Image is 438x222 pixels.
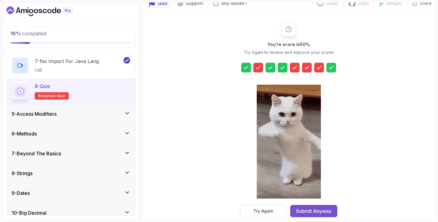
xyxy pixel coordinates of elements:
[38,93,57,98] span: Required-
[7,164,135,183] button: 8-Strings
[12,150,61,157] h3: 7 - Beyond The Basics
[296,207,332,215] div: Submit Anyway
[7,183,135,203] button: 9-Dates
[221,0,247,6] p: Any issues?
[12,57,130,74] button: 7-No Import For Java Lang1:45
[158,0,168,6] p: Quiz
[267,41,310,48] h2: You're score is 50 %
[7,104,135,124] button: 5-Access Modifiers
[12,170,33,177] h3: 8 - Strings
[12,189,30,197] h3: 9 - Dates
[35,67,99,73] p: 1:45
[244,49,334,55] p: Try Again to review and improve your score!
[186,0,203,6] p: Support
[12,130,37,137] h3: 6 - Methods
[7,144,135,163] button: 7-Beyond The Basics
[386,0,402,6] p: Designs
[10,30,46,37] span: completed
[407,0,432,6] button: Share
[253,208,273,214] div: Try Again
[57,93,65,98] span: quiz
[257,85,321,199] img: cool-cat
[12,209,47,217] h3: 10 - Big Decimal
[7,124,135,143] button: 6-Methods
[12,110,57,118] h3: 5 - Access Modifiers
[240,205,287,217] button: Try Again
[358,0,369,6] p: Repo
[326,0,338,6] p: Slides
[12,83,130,100] button: 8-QuizRequired-quiz
[290,205,337,217] button: Submit Anyway
[10,30,21,37] span: 16 %
[35,83,50,90] p: 8 - Quiz
[35,58,99,65] p: 7 - No Import For Java Lang
[6,6,87,16] a: Dashboard
[420,0,432,6] p: Share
